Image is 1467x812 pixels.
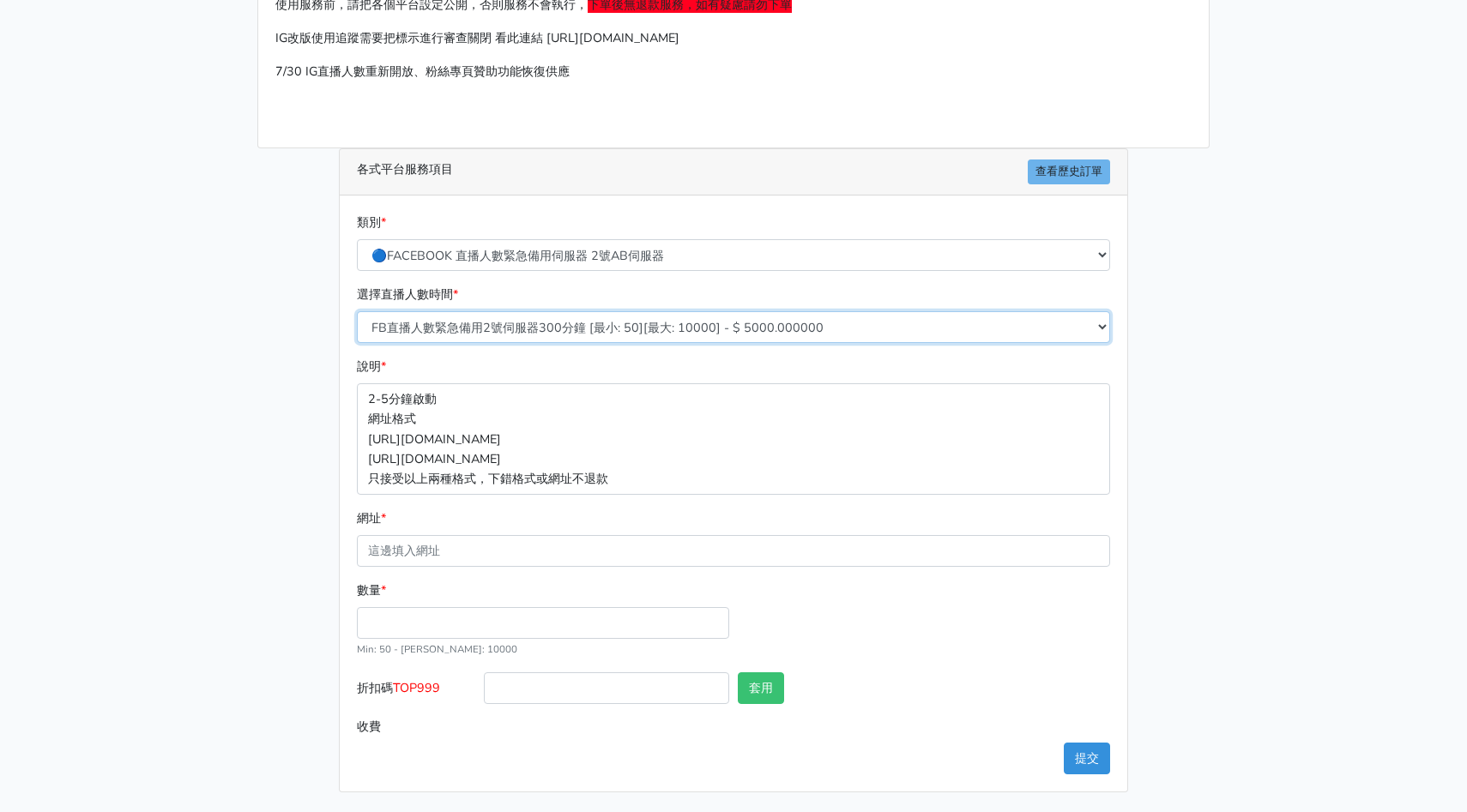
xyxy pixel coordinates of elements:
p: IG改版使用追蹤需要把標示進行審查關閉 看此連結 [URL][DOMAIN_NAME] [275,28,1192,48]
label: 選擇直播人數時間 [357,285,458,304]
label: 收費 [353,711,480,743]
button: 提交 [1064,743,1110,774]
input: 這邊填入網址 [357,535,1110,567]
p: 7/30 IG直播人數重新開放、粉絲專頁贊助功能恢復供應 [275,62,1192,81]
label: 網址 [357,508,386,528]
button: 套用 [738,672,784,704]
div: 各式平台服務項目 [340,149,1127,195]
span: TOP999 [393,679,440,696]
label: 數量 [357,580,386,600]
a: 查看歷史訂單 [1028,159,1110,184]
label: 折扣碼 [353,672,480,711]
label: 類別 [357,213,386,232]
label: 說明 [357,357,386,376]
small: Min: 50 - [PERSON_NAME]: 10000 [357,642,517,656]
p: 2-5分鐘啟動 網址格式 [URL][DOMAIN_NAME] [URL][DOMAIN_NAME] 只接受以上兩種格式，下錯格式或網址不退款 [357,383,1110,494]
